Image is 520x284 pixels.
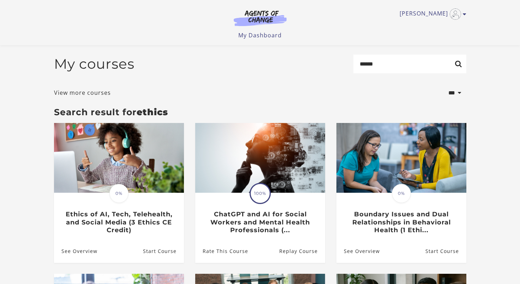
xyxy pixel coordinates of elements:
img: Agents of Change Logo [226,10,294,26]
span: 0% [109,184,128,203]
h3: Boundary Issues and Dual Relationships in Behavioral Health (1 Ethi... [344,210,459,234]
a: Toggle menu [400,8,463,20]
strong: ethics [137,107,168,117]
a: ChatGPT and AI for Social Workers and Mental Health Professionals (...: Resume Course [279,240,325,263]
a: Boundary Issues and Dual Relationships in Behavioral Health (1 Ethi...: Resume Course [425,240,466,263]
span: 0% [392,184,411,203]
h2: My courses [54,56,135,72]
h3: ChatGPT and AI for Social Workers and Mental Health Professionals (... [203,210,317,234]
a: View more courses [54,88,111,97]
a: Boundary Issues and Dual Relationships in Behavioral Health (1 Ethi...: See Overview [336,240,380,263]
a: Ethics of AI, Tech, Telehealth, and Social Media (3 Ethics CE Credit): See Overview [54,240,97,263]
h3: Ethics of AI, Tech, Telehealth, and Social Media (3 Ethics CE Credit) [61,210,176,234]
h3: Search result for [54,107,466,117]
span: 100% [251,184,270,203]
a: ChatGPT and AI for Social Workers and Mental Health Professionals (...: Rate This Course [195,240,248,263]
a: My Dashboard [238,31,282,39]
a: Ethics of AI, Tech, Telehealth, and Social Media (3 Ethics CE Credit): Resume Course [143,240,184,263]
